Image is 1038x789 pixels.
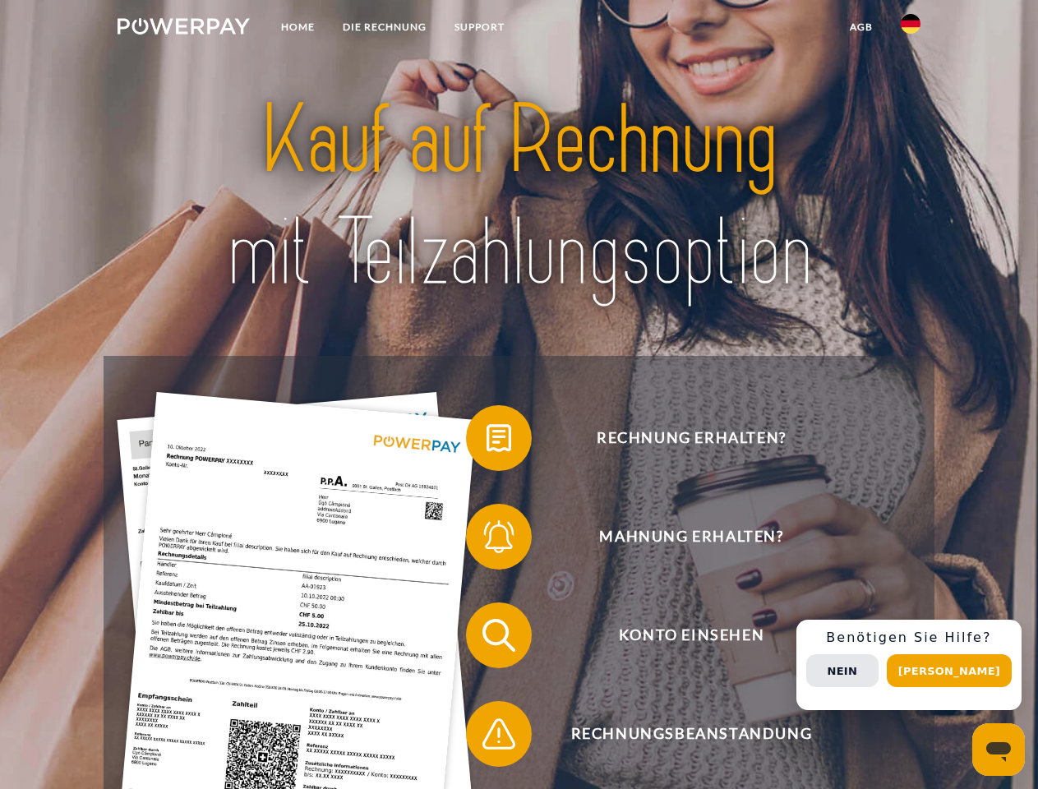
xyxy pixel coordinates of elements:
h3: Benötigen Sie Hilfe? [806,630,1012,646]
a: SUPPORT [441,12,519,42]
span: Konto einsehen [490,602,893,668]
img: title-powerpay_de.svg [157,79,881,315]
span: Rechnung erhalten? [490,405,893,471]
img: qb_warning.svg [478,713,519,754]
button: Rechnung erhalten? [466,405,893,471]
button: Nein [806,654,879,687]
button: Mahnung erhalten? [466,504,893,570]
span: Mahnung erhalten? [490,504,893,570]
img: logo-powerpay-white.svg [118,18,250,35]
iframe: Schaltfläche zum Öffnen des Messaging-Fensters [972,723,1025,776]
button: Konto einsehen [466,602,893,668]
a: DIE RECHNUNG [329,12,441,42]
span: Rechnungsbeanstandung [490,701,893,767]
a: agb [836,12,887,42]
img: qb_search.svg [478,615,519,656]
img: qb_bill.svg [478,418,519,459]
button: [PERSON_NAME] [887,654,1012,687]
img: qb_bell.svg [478,516,519,557]
img: de [901,14,920,34]
a: Home [267,12,329,42]
div: Schnellhilfe [796,620,1022,710]
button: Rechnungsbeanstandung [466,701,893,767]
